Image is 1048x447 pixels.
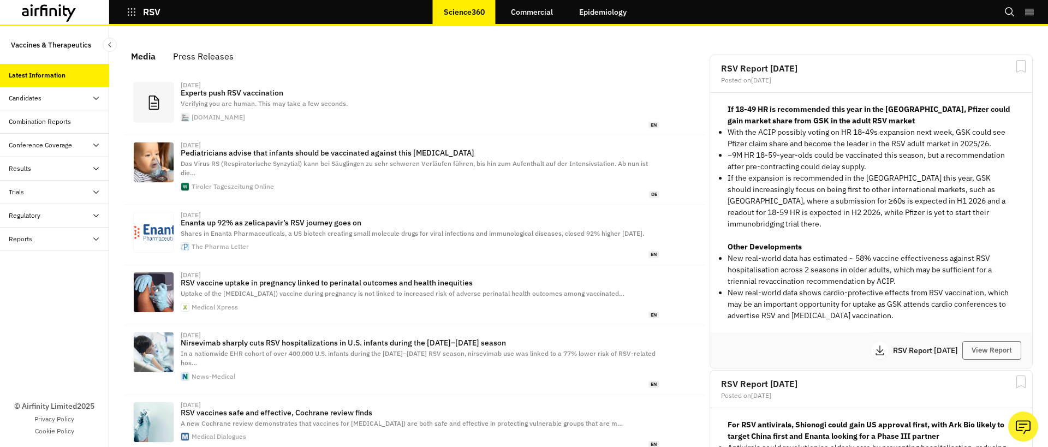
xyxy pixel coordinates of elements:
[648,122,659,129] span: en
[444,8,485,16] p: Science360
[192,243,249,250] div: The Pharma Letter
[181,349,656,367] span: In a nationwide EHR cohort of over 400,000 U.S. infants during the [DATE]–[DATE] RSV season, nirs...
[35,426,74,436] a: Cookie Policy
[728,287,1015,321] li: New real-world data shows cardio-protective effects from RSV vaccination, which may be an importa...
[728,253,1015,287] li: New real-world data has estimated ~ 58% vaccine effectiveness against RSV hospitalisation across ...
[181,303,189,311] img: web-app-manifest-512x512.png
[648,381,659,388] span: en
[728,420,1004,441] strong: For RSV antivirals, Shionogi could gain US approval first, with Ark Bio likely to target China fi...
[9,234,32,244] div: Reports
[124,205,705,265] a: [DATE]Enanta up 92% as zelicapavir’s RSV journey goes onShares in Enanta Pharmaceuticals, a US bi...
[103,38,117,52] button: Close Sidebar
[181,433,189,440] img: favicon.ico
[143,7,160,17] p: RSV
[181,218,659,227] p: Enanta up 92% as zelicapavir’s RSV journey goes on
[124,265,705,325] a: [DATE]RSV vaccine uptake in pregnancy linked to perinatal outcomes and health inequitiesUptake of...
[131,48,156,64] div: Media
[728,104,1010,126] strong: If 18-49 HR is recommended this year in the [GEOGRAPHIC_DATA], Pfizer could gain market share fro...
[1004,3,1015,21] button: Search
[181,338,659,347] p: Nirsevimab sharply cuts RSV hospitalizations in U.S. infants during the [DATE]–[DATE] season
[181,148,659,157] p: Pediatricians advise that infants should be vaccinated against this [MEDICAL_DATA]
[181,99,348,108] span: Verifying you are human. This may take a few seconds.
[11,35,91,55] p: Vaccines & Therapeutics
[192,114,245,121] div: [DOMAIN_NAME]
[181,272,201,278] div: [DATE]
[9,211,40,220] div: Regulatory
[728,150,1015,172] p: ~9M HR 18-59-year-olds could be vaccinated this season, but a recommendation after pre-contractin...
[181,419,623,427] span: A new Cochrane review demonstrates that vaccines for [MEDICAL_DATA]) are both safe and effective ...
[181,183,189,190] img: favicon-32x32.png
[34,414,74,424] a: Privacy Policy
[181,402,201,408] div: [DATE]
[192,183,274,190] div: Tiroler Tageszeitung Online
[181,278,659,287] p: RSV vaccine uptake in pregnancy linked to perinatal outcomes and health inequities
[181,159,648,177] span: Das Virus RS (Respiratorische Synzytial) kann bei Säuglingen zu sehr schweren Verläufen führen, b...
[181,229,644,237] span: Shares in Enanta Pharmaceuticals, a US biotech creating small molecule drugs for viral infections...
[649,191,659,198] span: de
[181,373,189,380] img: favicon-96x96.png
[124,75,705,135] a: [DATE]Experts push RSV vaccinationVerifying you are human. This may take a few seconds.[DOMAIN_NA...
[181,82,201,88] div: [DATE]
[9,93,41,103] div: Candidates
[181,142,201,148] div: [DATE]
[728,127,1015,150] p: With the ACIP possibly voting on HR 18-49s expansion next week, GSK could see Pfizer claim share ...
[192,433,246,440] div: Medical Dialogues
[9,164,31,174] div: Results
[134,212,174,252] img: 369c7240-9ee4-11f0-a8e2-27150821c49d-Enanta%20Large.png
[1014,59,1028,73] svg: Bookmark Report
[1008,412,1038,442] button: Ask our analysts
[181,243,189,251] img: faviconV2
[962,341,1021,360] button: View Report
[134,332,174,372] img: ImageForNews_820189_17591102589862446.jpg
[124,325,705,395] a: [DATE]Nirsevimab sharply cuts RSV hospitalizations in U.S. infants during the [DATE]–[DATE] seaso...
[9,140,72,150] div: Conference Coverage
[181,88,659,97] p: Experts push RSV vaccination
[648,251,659,258] span: en
[127,3,160,21] button: RSV
[728,242,802,252] strong: Other Developments
[9,70,65,80] div: Latest Information
[721,77,1021,84] div: Posted on [DATE]
[181,332,201,338] div: [DATE]
[721,64,1021,73] h2: RSV Report [DATE]
[9,117,71,127] div: Combination Reports
[728,172,1015,230] p: If the expansion is recommended in the [GEOGRAPHIC_DATA] this year, GSK should increasingly focus...
[721,379,1021,388] h2: RSV Report [DATE]
[134,272,174,312] img: 4-vaccine.jpg
[181,289,624,297] span: Uptake of the [MEDICAL_DATA]) vaccine during pregnancy is not linked to increased risk of adverse...
[181,408,659,417] p: RSV vaccines safe and effective, Cochrane review finds
[721,392,1021,399] div: Posted on [DATE]
[192,373,235,380] div: News-Medical
[134,142,174,182] img: 4728e3c9-b448-5ad2-9f75-58b211097508
[893,347,962,354] p: RSV Report [DATE]
[181,212,201,218] div: [DATE]
[648,312,659,319] span: en
[173,48,234,64] div: Press Releases
[14,401,94,412] p: © Airfinity Limited 2025
[1014,375,1028,389] svg: Bookmark Report
[124,135,705,205] a: [DATE]Pediatricians advise that infants should be vaccinated against this [MEDICAL_DATA]Das Virus...
[9,187,24,197] div: Trials
[192,304,238,311] div: Medical Xpress
[181,114,189,121] img: faviconV2
[134,402,174,442] img: 240420-vaccine-5.jpg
